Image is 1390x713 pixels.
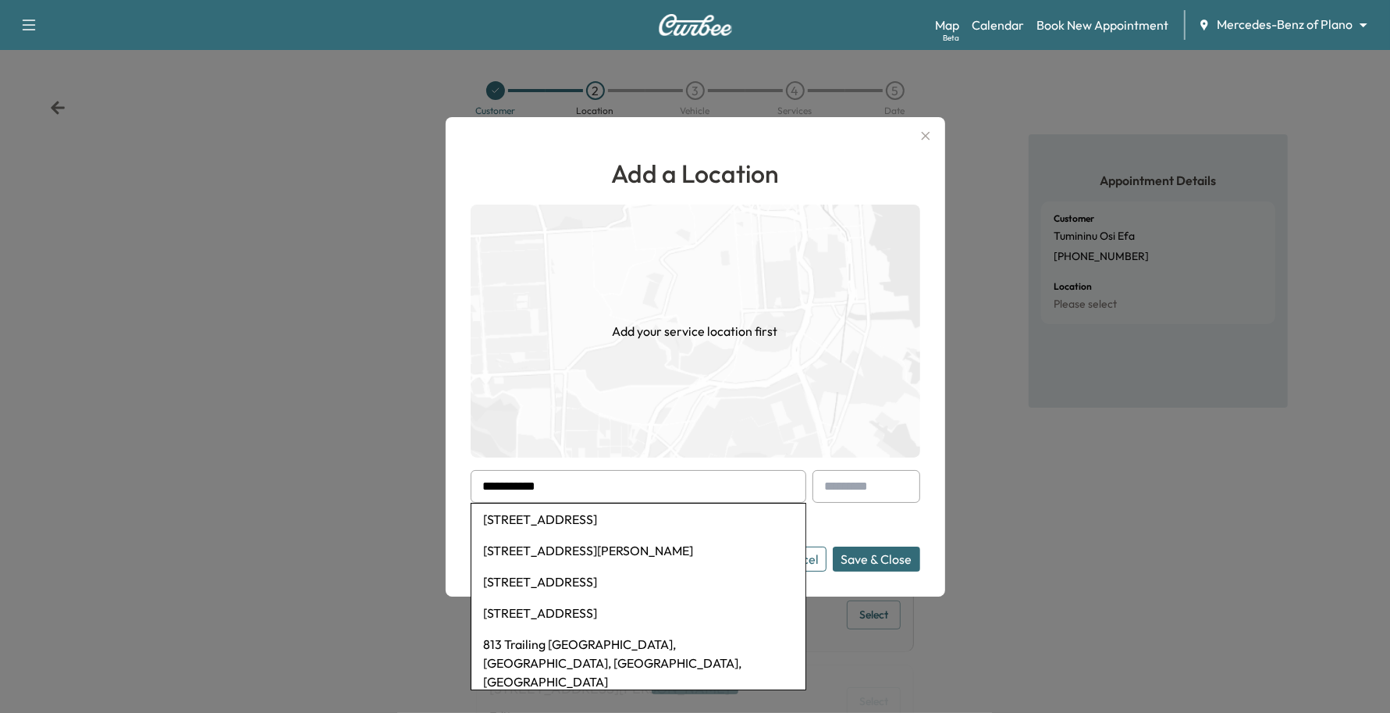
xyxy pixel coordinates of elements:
[471,205,920,458] img: empty-map-CL6vilOE.png
[471,597,805,629] li: [STREET_ADDRESS]
[935,16,959,34] a: MapBeta
[943,32,959,44] div: Beta
[1217,16,1353,34] span: Mercedes-Benz of Plano
[471,155,920,192] h1: Add a Location
[833,547,920,572] button: Save & Close
[471,566,805,597] li: [STREET_ADDRESS]
[471,629,805,697] li: 813 Trailing [GEOGRAPHIC_DATA], [GEOGRAPHIC_DATA], [GEOGRAPHIC_DATA], [GEOGRAPHIC_DATA]
[658,14,733,36] img: Curbee Logo
[471,535,805,566] li: [STREET_ADDRESS][PERSON_NAME]
[972,16,1024,34] a: Calendar
[1036,16,1168,34] a: Book New Appointment
[613,322,778,340] h1: Add your service location first
[471,504,805,535] li: [STREET_ADDRESS]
